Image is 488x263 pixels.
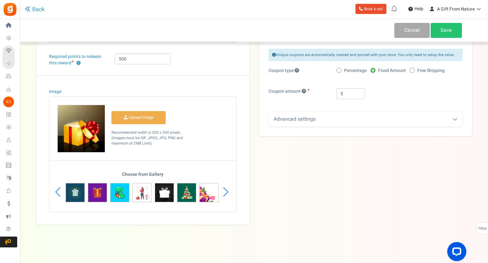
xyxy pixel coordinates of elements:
[417,68,445,74] span: Free Shipping
[111,130,191,146] p: Recommended width is 300 x 300 pixels. (Images must be GIF, JPEG, JPG, PNG and maximum of 2MB Lim...
[355,4,386,14] a: Book a call
[49,53,105,66] label: Required points to redeem this reward
[269,112,463,127] div: Advanced settings
[25,6,45,13] a: Back
[378,68,406,74] span: Fixed Amount
[406,4,426,14] a: Help
[269,88,301,95] span: Coupon amount
[3,2,17,17] img: Gratisfaction
[76,61,81,65] button: Required points to redeem this reward
[478,223,487,235] span: FAQs
[49,89,61,95] label: Image
[394,23,430,38] a: Cancel
[66,172,220,180] h5: Choose from Gallery
[269,67,299,74] span: Coupon type
[269,49,463,61] div: Unique coupons are automatically created and synced with your store. You only need to setup the v...
[431,23,462,38] a: Save
[437,6,475,12] span: A Gift From Nature
[413,6,423,12] span: Help
[344,68,367,74] span: Percentage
